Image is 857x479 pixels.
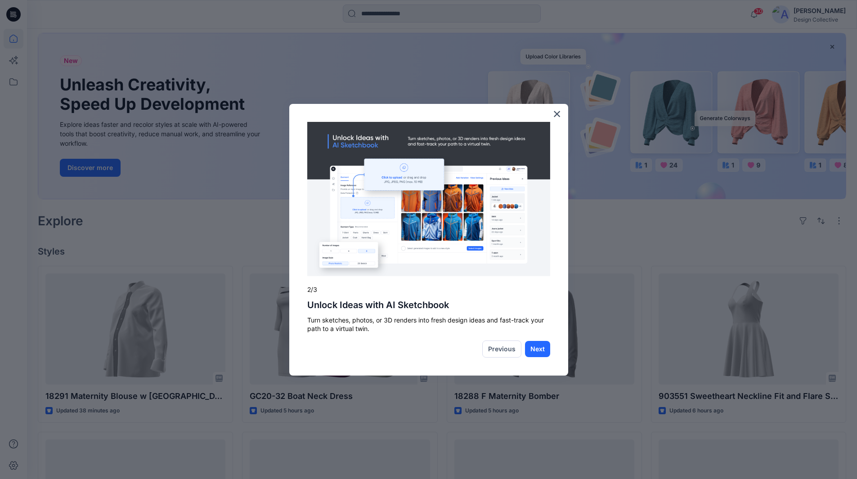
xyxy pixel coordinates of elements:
[307,285,550,294] p: 2/3
[482,340,521,358] button: Previous
[553,107,561,121] button: Close
[307,316,550,333] p: Turn sketches, photos, or 3D renders into fresh design ideas and fast-track your path to a virtua...
[307,300,550,310] h2: Unlock Ideas with AI Sketchbook
[525,341,550,357] button: Next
